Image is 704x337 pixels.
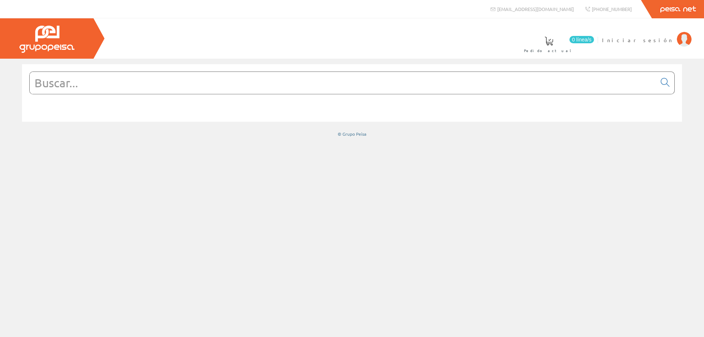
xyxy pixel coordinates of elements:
[524,47,574,54] span: Pedido actual
[602,30,692,37] a: Iniciar sesión
[19,26,74,53] img: Grupo Peisa
[602,36,673,44] span: Iniciar sesión
[30,72,656,94] input: Buscar...
[569,36,594,43] span: 0 línea/s
[497,6,574,12] span: [EMAIL_ADDRESS][DOMAIN_NAME]
[22,131,682,137] div: © Grupo Peisa
[592,6,632,12] span: [PHONE_NUMBER]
